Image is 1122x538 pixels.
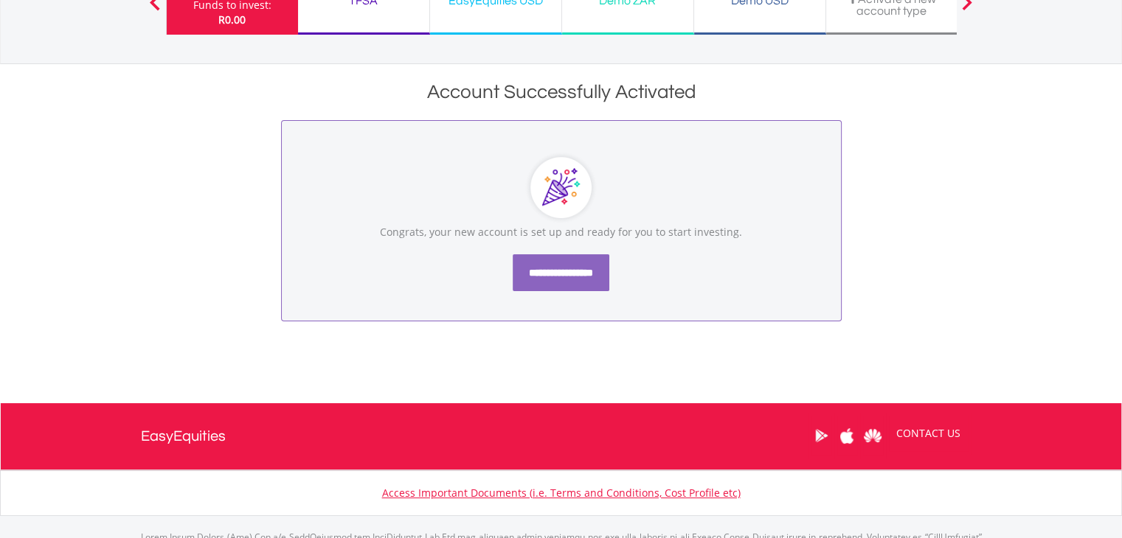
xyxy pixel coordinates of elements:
a: Apple [834,413,860,458]
div: Account Successfully Activated [141,79,982,105]
p: Congrats, your new account is set up and ready for you to start investing. [344,225,778,240]
a: EasyEquities [141,403,226,469]
span: R0.00 [218,13,246,27]
a: Google Play [808,413,834,458]
img: Cards showing screenshots of EasyCrypto [524,150,598,225]
a: CONTACT US [886,413,971,454]
a: Huawei [860,413,886,458]
a: Access Important Documents (i.e. Terms and Conditions, Cost Profile etc) [382,486,741,500]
